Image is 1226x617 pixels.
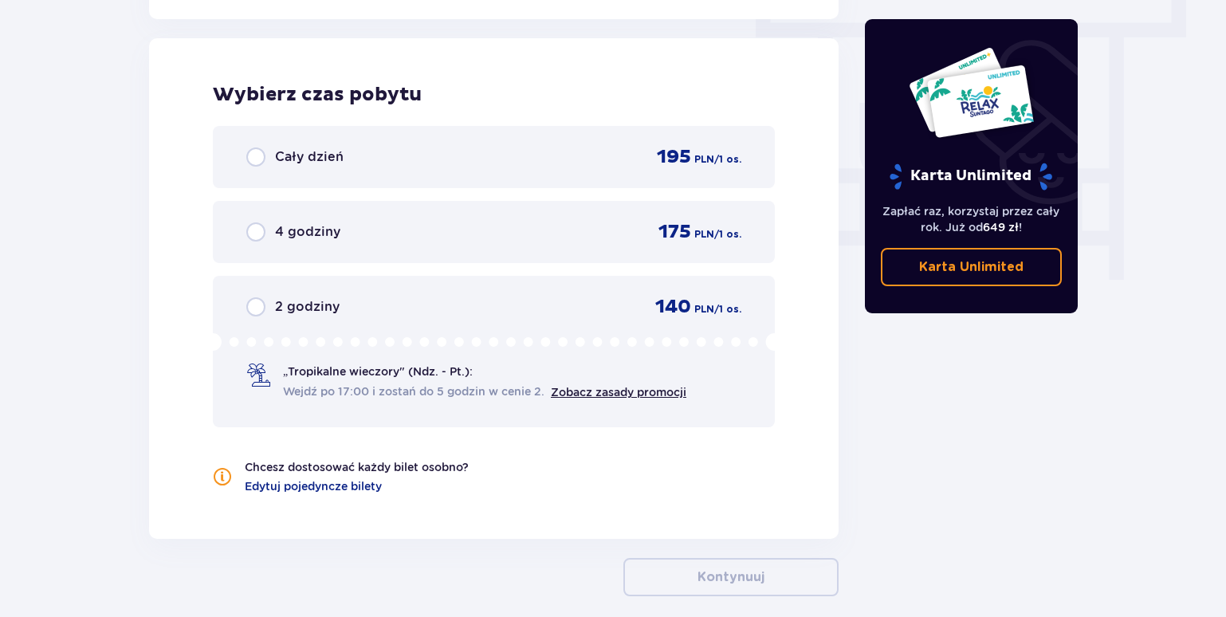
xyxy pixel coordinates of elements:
[983,221,1019,234] span: 649 zł
[655,295,691,319] span: 140
[714,227,741,242] span: / 1 os.
[714,152,741,167] span: / 1 os.
[623,558,839,596] button: Kontynuuj
[657,145,691,169] span: 195
[275,223,340,241] span: 4 godziny
[694,227,714,242] span: PLN
[908,46,1035,139] img: Dwie karty całoroczne do Suntago z napisem 'UNLIMITED RELAX', na białym tle z tropikalnymi liśćmi...
[919,258,1024,276] p: Karta Unlimited
[694,302,714,316] span: PLN
[881,248,1063,286] a: Karta Unlimited
[551,386,686,399] a: Zobacz zasady promocji
[694,152,714,167] span: PLN
[245,478,382,494] a: Edytuj pojedyncze bilety
[283,383,544,399] span: Wejdź po 17:00 i zostań do 5 godzin w cenie 2.
[275,148,344,166] span: Cały dzień
[658,220,691,244] span: 175
[714,302,741,316] span: / 1 os.
[888,163,1054,191] p: Karta Unlimited
[213,83,775,107] h2: Wybierz czas pobytu
[697,568,764,586] p: Kontynuuj
[283,364,473,379] span: „Tropikalne wieczory" (Ndz. - Pt.):
[245,459,469,475] p: Chcesz dostosować każdy bilet osobno?
[275,298,340,316] span: 2 godziny
[881,203,1063,235] p: Zapłać raz, korzystaj przez cały rok. Już od !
